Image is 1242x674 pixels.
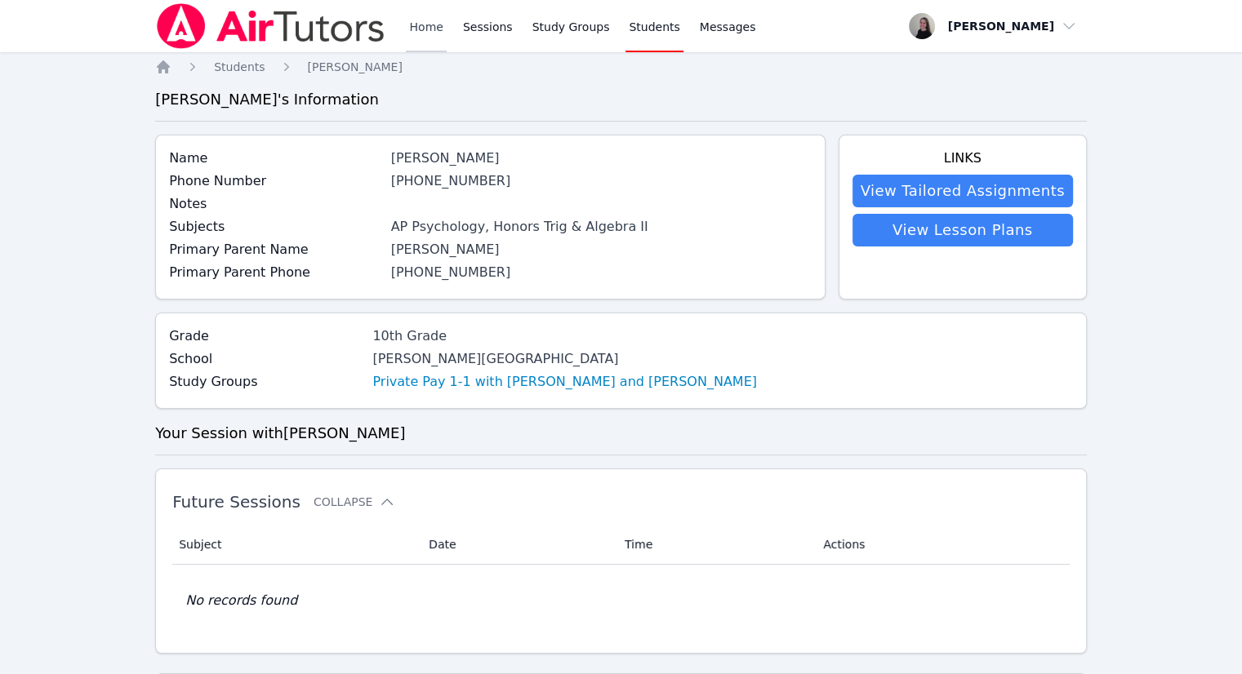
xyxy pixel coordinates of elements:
label: Primary Parent Phone [169,263,381,282]
span: Messages [700,19,756,35]
label: Primary Parent Name [169,240,381,259]
span: Future Sessions [172,492,300,512]
label: Subjects [169,217,381,237]
div: [PERSON_NAME][GEOGRAPHIC_DATA] [372,349,757,369]
nav: Breadcrumb [155,59,1087,75]
a: Students [214,59,265,75]
th: Time [615,525,813,565]
div: AP Psychology, Honors Trig & Algebra II [391,217,812,237]
h3: Your Session with [PERSON_NAME] [155,422,1087,445]
a: View Tailored Assignments [852,175,1073,207]
span: Students [214,60,265,73]
th: Actions [813,525,1070,565]
label: Grade [169,326,363,346]
a: [PHONE_NUMBER] [391,264,511,280]
th: Date [419,525,615,565]
div: [PERSON_NAME] [391,149,812,168]
label: Phone Number [169,171,381,191]
img: Air Tutors [155,3,386,49]
label: Study Groups [169,372,363,392]
button: Collapse [314,494,395,510]
label: Name [169,149,381,168]
label: School [169,349,363,369]
td: No records found [172,565,1070,636]
h3: [PERSON_NAME] 's Information [155,88,1087,111]
a: [PERSON_NAME] [308,59,403,75]
th: Subject [172,525,419,565]
label: Notes [169,194,381,214]
span: [PERSON_NAME] [308,60,403,73]
div: 10th Grade [372,326,757,346]
a: Private Pay 1-1 with [PERSON_NAME] and [PERSON_NAME] [372,372,757,392]
div: [PERSON_NAME] [391,240,812,259]
a: [PHONE_NUMBER] [391,173,511,188]
a: View Lesson Plans [852,214,1073,246]
h4: Links [852,149,1073,168]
